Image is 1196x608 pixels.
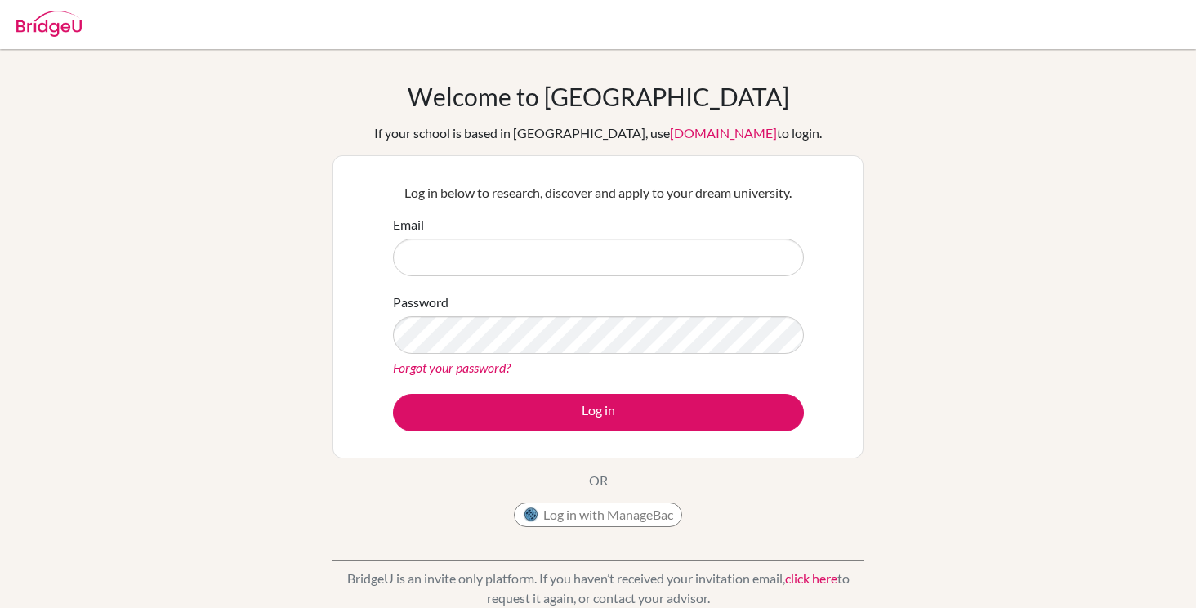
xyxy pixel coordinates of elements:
a: [DOMAIN_NAME] [670,125,777,141]
div: If your school is based in [GEOGRAPHIC_DATA], use to login. [374,123,822,143]
p: Log in below to research, discover and apply to your dream university. [393,183,804,203]
h1: Welcome to [GEOGRAPHIC_DATA] [408,82,789,111]
p: BridgeU is an invite only platform. If you haven’t received your invitation email, to request it ... [332,569,864,608]
img: Bridge-U [16,11,82,37]
button: Log in with ManageBac [514,503,682,527]
a: Forgot your password? [393,360,511,375]
label: Password [393,293,448,312]
label: Email [393,215,424,235]
p: OR [589,471,608,490]
a: click here [785,570,837,586]
button: Log in [393,394,804,431]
